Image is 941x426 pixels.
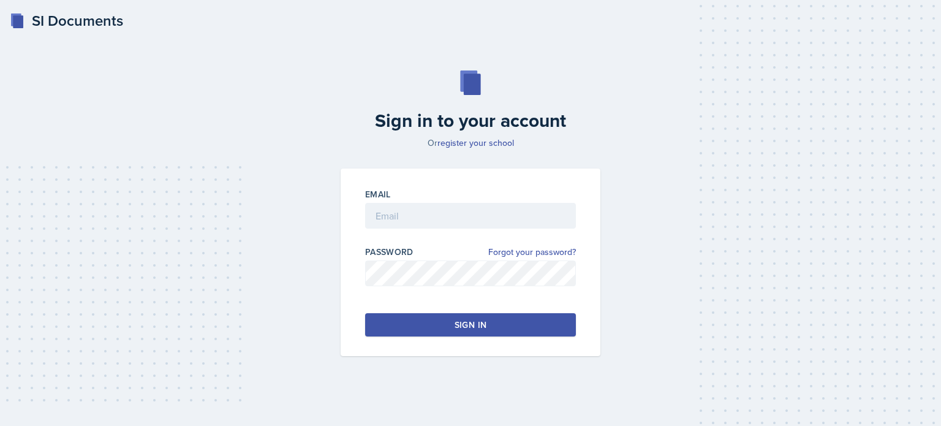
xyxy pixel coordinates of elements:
[365,203,576,229] input: Email
[10,10,123,32] a: SI Documents
[365,313,576,337] button: Sign in
[333,137,608,149] p: Or
[333,110,608,132] h2: Sign in to your account
[488,246,576,259] a: Forgot your password?
[365,188,391,200] label: Email
[455,319,486,331] div: Sign in
[365,246,414,258] label: Password
[437,137,514,149] a: register your school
